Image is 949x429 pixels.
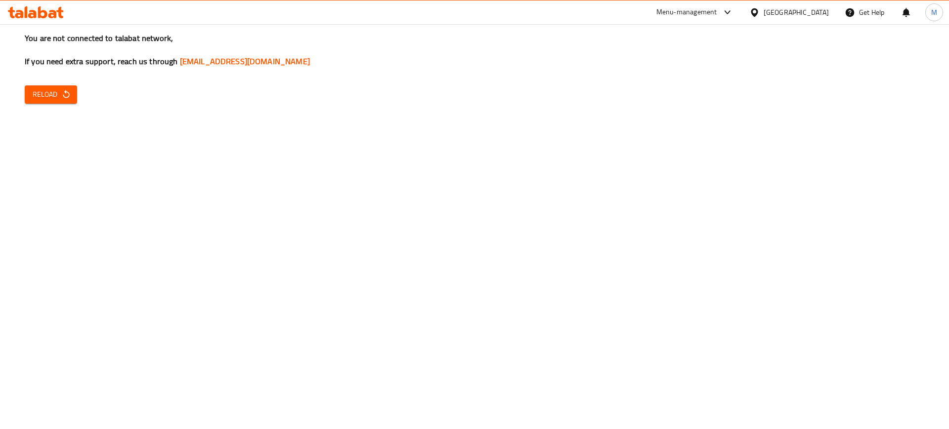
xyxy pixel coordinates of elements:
[931,7,937,18] span: M
[25,33,924,67] h3: You are not connected to talabat network, If you need extra support, reach us through
[180,54,310,69] a: [EMAIL_ADDRESS][DOMAIN_NAME]
[33,88,69,101] span: Reload
[656,6,717,18] div: Menu-management
[25,85,77,104] button: Reload
[764,7,829,18] div: [GEOGRAPHIC_DATA]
